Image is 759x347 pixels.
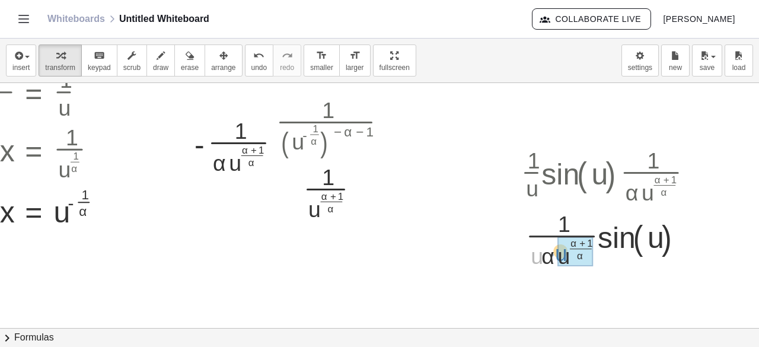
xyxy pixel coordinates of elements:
button: Toggle navigation [14,9,33,28]
span: smaller [310,63,333,72]
button: undoundo [245,44,274,77]
span: draw [153,63,168,72]
span: Collaborate Live [542,14,641,24]
span: transform [45,63,75,72]
span: [PERSON_NAME] [663,14,735,24]
button: fullscreen [373,44,416,77]
span: save [700,63,715,72]
span: new [669,63,682,72]
i: format_size [316,49,327,63]
span: insert [12,63,30,72]
span: redo [280,63,294,72]
span: scrub [123,63,141,72]
span: arrange [211,63,235,72]
span: undo [251,63,267,72]
button: scrub [117,44,147,77]
i: redo [282,49,293,63]
button: insert [6,44,36,77]
span: erase [181,63,199,72]
button: Collaborate Live [532,8,651,30]
i: format_size [349,49,361,63]
button: keyboardkeypad [81,44,117,77]
a: Whiteboards [47,13,105,25]
button: format_sizelarger [339,44,371,77]
button: settings [621,44,659,77]
button: arrange [205,44,242,77]
span: keypad [88,63,111,72]
button: draw [146,44,175,77]
button: transform [39,44,82,77]
button: redoredo [273,44,301,77]
button: [PERSON_NAME] [653,8,745,30]
span: settings [628,63,652,72]
span: load [732,63,746,72]
i: keyboard [94,49,105,63]
span: fullscreen [379,63,410,72]
i: undo [253,49,264,63]
button: save [692,44,722,77]
button: format_sizesmaller [304,44,340,77]
button: load [725,44,753,77]
button: erase [174,44,205,77]
span: larger [346,63,364,72]
button: new [661,44,690,77]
